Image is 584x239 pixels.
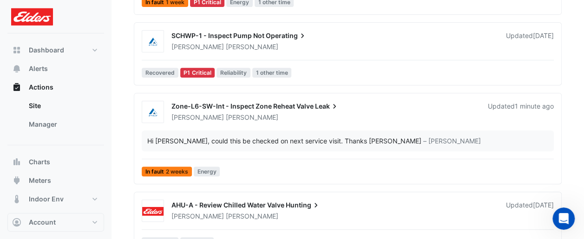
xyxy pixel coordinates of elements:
[21,115,104,134] a: Manager
[29,194,64,204] span: Indoor Env
[217,68,250,78] span: Reliability
[29,176,51,185] span: Meters
[166,169,188,174] span: 2 weeks
[226,42,278,52] span: [PERSON_NAME]
[7,153,104,171] button: Charts
[7,208,104,227] button: Reports
[552,207,575,230] iframe: Intercom live chat
[29,83,53,92] span: Actions
[21,97,104,115] a: Site
[7,41,104,59] button: Dashboard
[29,64,48,73] span: Alerts
[7,171,104,190] button: Meters
[12,45,21,55] app-icon: Dashboard
[142,167,192,176] span: In fault
[29,45,64,55] span: Dashboard
[171,113,224,121] span: [PERSON_NAME]
[7,190,104,208] button: Indoor Env
[12,83,21,92] app-icon: Actions
[266,31,307,40] span: Operating
[226,212,278,221] span: [PERSON_NAME]
[315,102,339,111] span: Leak
[142,68,178,78] span: Recovered
[12,176,21,185] app-icon: Meters
[286,200,321,210] span: Hunting
[12,157,21,167] app-icon: Charts
[180,68,215,78] div: P1 Critical
[171,212,224,220] span: [PERSON_NAME]
[171,32,264,39] span: SCHWP-1 - Inspect Pump Not
[147,136,421,146] div: Hi [PERSON_NAME], could this be checked on next service visit. Thanks [PERSON_NAME]
[7,59,104,78] button: Alerts
[506,31,554,52] div: Updated
[488,102,554,122] div: Updated
[171,102,314,110] span: Zone-L6-SW-Int - Inspect Zone Reheat Valve
[171,201,284,209] span: AHU-A - Review Chilled Water Valve
[194,167,220,176] span: Energy
[12,64,21,73] app-icon: Alerts
[7,78,104,97] button: Actions
[11,7,53,26] img: Company Logo
[7,213,104,232] button: Account
[515,102,554,110] span: Fri 22-Aug-2025 14:50 AEST
[29,218,56,227] span: Account
[252,68,292,78] span: 1 other time
[533,201,554,209] span: Tue 19-Aug-2025 16:32 AEST
[12,194,21,204] app-icon: Indoor Env
[7,97,104,137] div: Actions
[142,37,164,46] img: Airmaster Australia
[171,43,224,51] span: [PERSON_NAME]
[29,157,50,167] span: Charts
[142,207,164,216] img: Elders Commercial Strada
[226,113,278,122] span: [PERSON_NAME]
[423,136,481,146] span: – [PERSON_NAME]
[533,32,554,39] span: Tue 08-Apr-2025 13:51 AEST
[142,108,164,117] img: Airmaster Australia
[506,200,554,221] div: Updated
